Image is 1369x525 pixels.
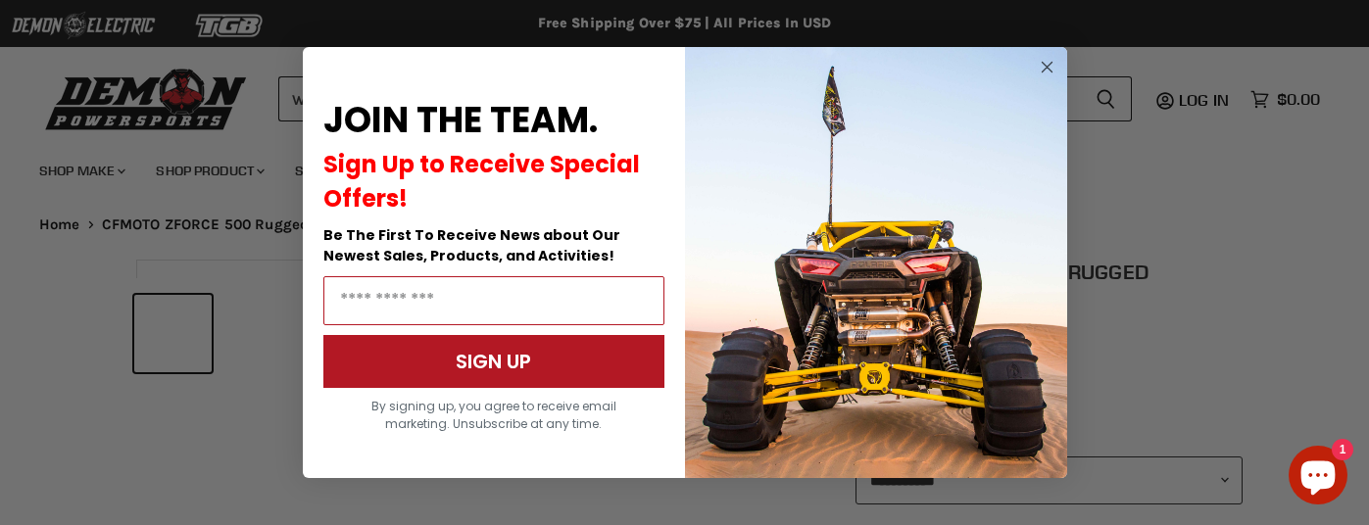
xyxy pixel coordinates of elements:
span: Sign Up to Receive Special Offers! [323,148,640,215]
span: By signing up, you agree to receive email marketing. Unsubscribe at any time. [371,398,616,432]
input: Email Address [323,276,664,325]
span: Be The First To Receive News about Our Newest Sales, Products, and Activities! [323,225,620,265]
img: a9095488-b6e7-41ba-879d-588abfab540b.jpeg [685,47,1067,478]
button: Close dialog [1035,55,1059,79]
span: JOIN THE TEAM. [323,95,598,145]
button: SIGN UP [323,335,664,388]
inbox-online-store-chat: Shopify online store chat [1283,446,1353,509]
